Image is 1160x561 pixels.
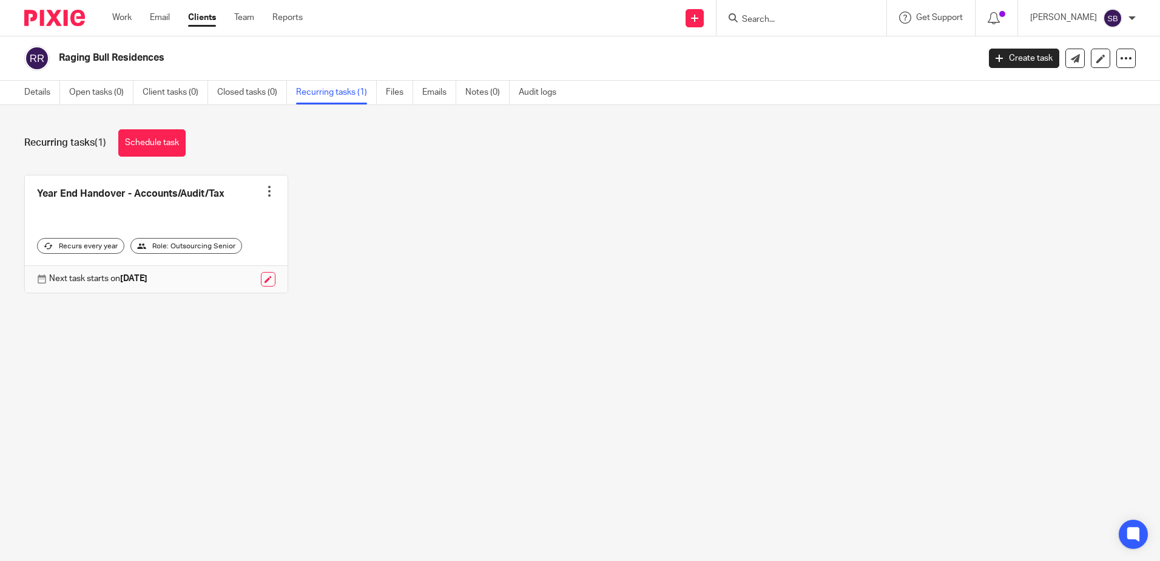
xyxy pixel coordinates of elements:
[112,12,132,24] a: Work
[1103,8,1122,28] img: svg%3E
[69,81,133,104] a: Open tasks (0)
[118,129,186,157] a: Schedule task
[188,12,216,24] a: Clients
[150,12,170,24] a: Email
[24,137,106,149] h1: Recurring tasks
[24,10,85,26] img: Pixie
[49,273,147,285] p: Next task starts on
[120,274,147,283] strong: [DATE]
[272,12,303,24] a: Reports
[234,12,254,24] a: Team
[130,238,242,254] div: Role: Outsourcing Senior
[519,81,565,104] a: Audit logs
[386,81,413,104] a: Files
[989,49,1059,68] a: Create task
[916,13,963,22] span: Get Support
[24,81,60,104] a: Details
[37,238,124,254] div: Recurs every year
[95,138,106,148] span: (1)
[422,81,456,104] a: Emails
[24,46,50,71] img: svg%3E
[296,81,377,104] a: Recurring tasks (1)
[465,81,510,104] a: Notes (0)
[217,81,287,104] a: Closed tasks (0)
[741,15,850,25] input: Search
[143,81,208,104] a: Client tasks (0)
[1030,12,1097,24] p: [PERSON_NAME]
[59,52,788,64] h2: Raging Bull Residences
